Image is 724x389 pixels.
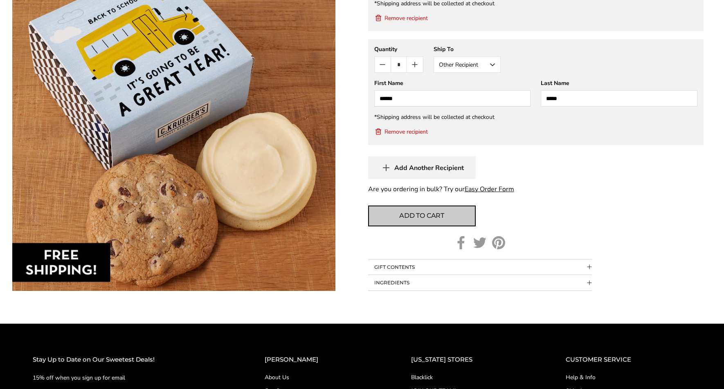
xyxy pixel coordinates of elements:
[368,156,476,179] button: Add Another Recipient
[465,185,514,194] a: Easy Order Form
[374,14,428,22] button: Remove recipient
[368,39,704,145] gfm-form: New recipient
[7,358,85,382] iframe: Sign Up via Text for Offers
[454,236,468,249] a: Facebook
[434,45,501,53] div: Ship To
[374,127,428,136] button: Remove recipient
[265,355,378,365] h2: [PERSON_NAME]
[394,164,464,172] span: Add Another Recipient
[391,57,407,72] input: Quantity
[566,373,691,382] a: Help & Info
[434,56,501,73] button: Other Recipient
[368,259,592,275] button: Collapsible block button
[368,275,592,291] button: Collapsible block button
[265,373,378,382] a: About Us
[411,355,533,365] h2: [US_STATE] STORES
[541,90,697,107] input: Last Name
[541,79,697,87] div: Last Name
[374,79,531,87] div: First Name
[374,113,697,121] div: *Shipping address will be collected at checkout
[368,186,704,193] div: Are you ordering in bulk? Try our
[566,355,691,365] h2: CUSTOMER SERVICE
[368,206,476,226] button: Add to cart
[374,90,531,107] input: First Name
[33,355,232,365] h2: Stay Up to Date on Our Sweetest Deals!
[374,45,423,53] div: Quantity
[411,373,533,382] a: Blacklick
[399,211,444,221] span: Add to cart
[473,236,486,249] a: Twitter
[492,236,505,249] a: Pinterest
[33,373,232,382] p: 15% off when you sign up for email
[407,57,423,72] button: Count plus
[375,57,391,72] button: Count minus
